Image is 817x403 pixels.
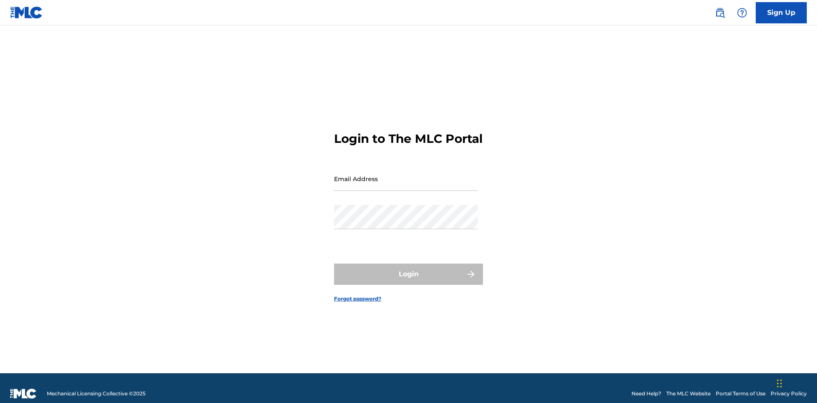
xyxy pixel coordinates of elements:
h3: Login to The MLC Portal [334,131,483,146]
a: Forgot password? [334,295,381,303]
img: logo [10,389,37,399]
img: help [737,8,747,18]
span: Mechanical Licensing Collective © 2025 [47,390,146,397]
a: Portal Terms of Use [716,390,766,397]
a: The MLC Website [666,390,711,397]
a: Need Help? [631,390,661,397]
a: Public Search [711,4,728,21]
img: search [715,8,725,18]
img: MLC Logo [10,6,43,19]
div: Drag [777,371,782,396]
div: Help [734,4,751,21]
iframe: Chat Widget [774,362,817,403]
a: Privacy Policy [771,390,807,397]
a: Sign Up [756,2,807,23]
